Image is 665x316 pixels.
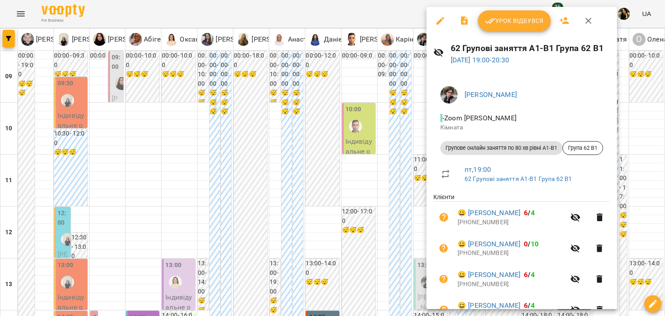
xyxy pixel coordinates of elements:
span: 4 [531,271,535,279]
button: Візит ще не сплачено. Додати оплату? [433,238,454,259]
span: 10 [531,240,539,248]
p: [PHONE_NUMBER] [458,249,565,258]
span: Урок відбувся [485,16,544,26]
button: Візит ще не сплачено. Додати оплату? [433,269,454,290]
span: 4 [531,209,535,217]
div: Група 62 B1 [562,141,603,155]
span: 6 [524,301,528,310]
a: [DATE] 19:00-20:30 [451,56,510,64]
button: Візит ще не сплачено. Додати оплату? [433,207,454,228]
a: 😀 [PERSON_NAME] [458,239,520,249]
h6: 62 Групові заняття А1-В1 Група 62 B1 [451,42,610,55]
a: пт , 19:00 [465,165,491,174]
span: Групове онлайн заняття по 80 хв рівні А1-В1 [440,144,562,152]
p: [PHONE_NUMBER] [458,280,565,289]
a: 😀 [PERSON_NAME] [458,270,520,280]
span: - Zoom [PERSON_NAME] [440,114,518,122]
a: 😀 [PERSON_NAME] [458,208,520,218]
span: 6 [524,209,528,217]
b: / [524,271,534,279]
p: [PHONE_NUMBER] [458,218,565,227]
p: Кімната [440,123,603,132]
a: [PERSON_NAME] [465,90,517,99]
b: / [524,209,534,217]
span: 4 [531,301,535,310]
span: Група 62 B1 [563,144,603,152]
span: 0 [524,240,528,248]
a: 😀 [PERSON_NAME] [458,300,520,311]
b: / [524,301,534,310]
b: / [524,240,539,248]
a: 62 Групові заняття А1-В1 Група 62 B1 [465,175,572,182]
span: 6 [524,271,528,279]
button: Урок відбувся [478,10,551,31]
img: 3324ceff06b5eb3c0dd68960b867f42f.jpeg [440,86,458,103]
